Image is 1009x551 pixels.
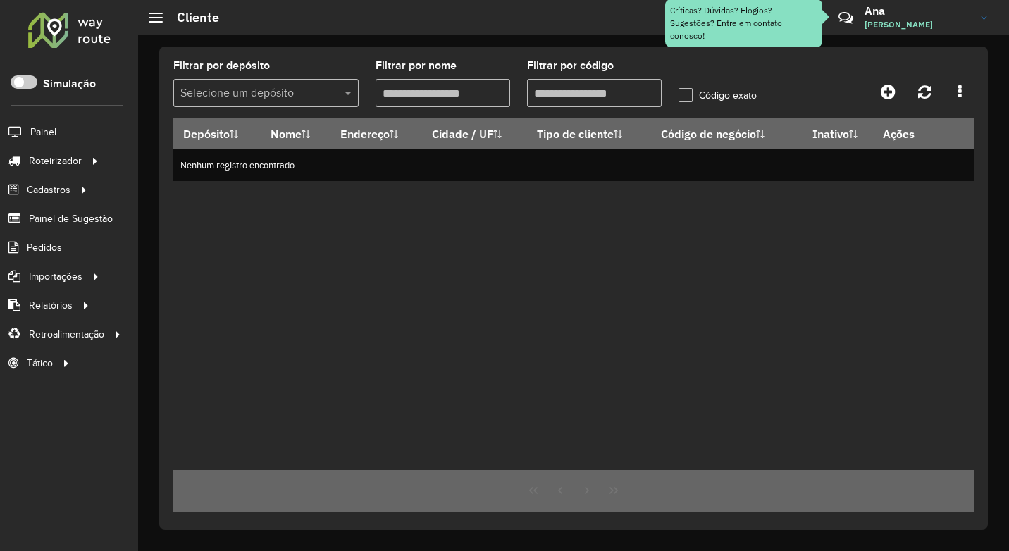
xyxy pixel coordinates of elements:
label: Filtrar por código [527,57,614,74]
th: Tipo de cliente [528,119,652,149]
a: Contato Rápido [831,3,861,33]
th: Inativo [797,119,873,149]
th: Ações [873,119,958,149]
span: Cadastros [27,182,70,197]
span: [PERSON_NAME] [865,18,970,31]
label: Simulação [43,75,96,92]
th: Nome [261,119,331,149]
h2: Cliente [163,10,219,25]
h3: Ana [865,4,970,18]
span: Importações [29,269,82,284]
div: Críticas? Dúvidas? Elogios? Sugestões? Entre em contato conosco! [670,4,817,42]
label: Filtrar por nome [376,57,457,74]
td: Nenhum registro encontrado [173,149,974,181]
th: Código de negócio [651,119,796,149]
th: Cidade / UF [422,119,528,149]
th: Endereço [330,119,421,149]
span: Retroalimentação [29,327,104,342]
span: Tático [27,356,53,371]
span: Pedidos [27,240,62,255]
span: Painel de Sugestão [29,211,113,226]
span: Painel [30,125,56,140]
span: Roteirizador [29,154,82,168]
label: Código exato [679,88,757,103]
label: Filtrar por depósito [173,57,270,74]
th: Depósito [173,119,261,149]
span: Relatórios [29,298,73,313]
